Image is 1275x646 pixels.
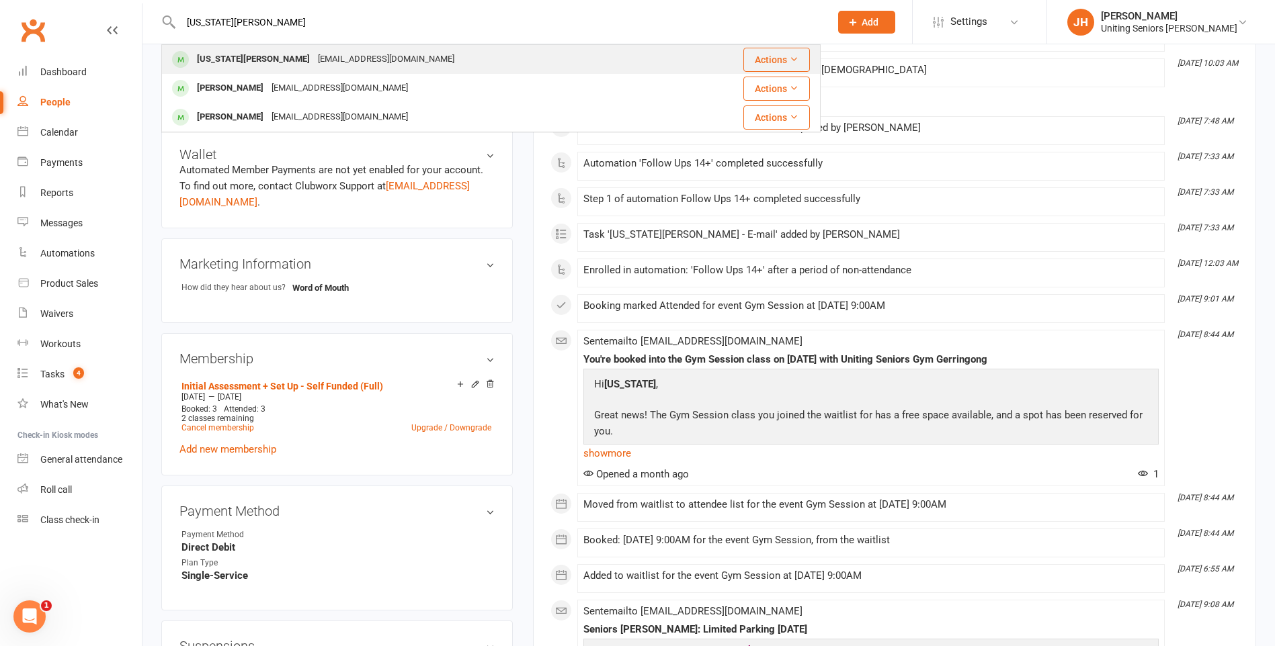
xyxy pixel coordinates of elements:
a: People [17,87,142,118]
div: Calendar [40,127,78,138]
span: [DATE] [181,392,205,402]
a: Class kiosk mode [17,505,142,535]
div: Booked: [DATE] 9:00AM for the event Gym Session, from the waitlist [583,535,1159,546]
a: Tasks 4 [17,359,142,389]
a: Roll call [17,475,142,505]
div: What's New [40,399,89,410]
a: show more [583,444,1159,463]
span: Settings [950,7,987,37]
a: Initial Assessment + Set Up - Self Funded (Full) [181,381,383,391]
i: [DATE] 10:03 AM [1178,58,1238,68]
span: Opened a month ago [583,468,689,480]
i: [DATE] 7:48 AM [1178,116,1233,126]
span: Add [862,17,878,28]
span: [DATE] [218,392,241,402]
i: [DATE] 8:44 AM [1178,528,1233,538]
a: Workouts [17,329,142,359]
div: Waivers [40,308,73,319]
span: 2 classes remaining [181,414,254,423]
a: Cancel membership [181,423,254,432]
span: Booked: 3 [181,404,217,414]
i: [DATE] 7:33 AM [1178,223,1233,232]
no-payment-system: Automated Member Payments are not yet enabled for your account. To find out more, contact Clubwor... [179,164,483,208]
button: Actions [743,77,810,101]
a: Messages [17,208,142,238]
span: Sent email to [EMAIL_ADDRESS][DOMAIN_NAME] [583,335,803,347]
div: JH [1067,9,1094,36]
div: Task '[US_STATE][PERSON_NAME] - E-mail' added by [PERSON_NAME] [583,229,1159,240]
a: Add new membership [179,443,276,455]
h3: Marketing Information [179,257,495,271]
div: Roll call [40,484,72,495]
div: [PERSON_NAME] [1101,10,1237,22]
h3: Membership [179,351,495,366]
h3: Payment Method [179,504,495,518]
strong: Direct Debit [181,541,495,553]
div: [PERSON_NAME] [193,79,268,98]
div: Step 1 of automation Follow Ups 14+ completed successfully [583,193,1159,205]
div: — [178,391,495,402]
i: [DATE] 8:44 AM [1178,330,1233,339]
a: General attendance kiosk mode [17,445,142,475]
strong: Word of Mouth [292,283,370,293]
div: People [40,97,71,107]
a: Waivers [17,299,142,329]
div: How did they hear about us? [181,281,292,294]
div: Enrolled in automation: 'Follow Ups 14+' after a period of non-attendance [583,265,1159,276]
div: Reports [40,187,73,198]
i: [DATE] 12:03 AM [1178,259,1238,268]
div: Automation 'Follow Ups 14+' completed successfully [583,158,1159,169]
a: Clubworx [16,13,50,47]
div: Enrolled in automation: 'Happy Birthday!!' (birth date: [DEMOGRAPHIC_DATA] [583,64,1159,76]
i: [DATE] 8:44 AM [1178,493,1233,502]
div: Seniors [PERSON_NAME]: Limited Parking [DATE] [583,624,1159,635]
div: Payments [40,157,83,168]
div: Uniting Seniors [PERSON_NAME] [1101,22,1237,34]
strong: [US_STATE] [604,378,656,390]
li: [DATE] [550,94,1239,116]
p: Hi , [591,376,1151,396]
div: Task '[US_STATE][PERSON_NAME] - E-mail' completed by [PERSON_NAME] [583,122,1159,134]
button: Actions [743,48,810,72]
div: Messages [40,218,83,228]
div: [EMAIL_ADDRESS][DOMAIN_NAME] [268,79,412,98]
i: [DATE] 6:55 AM [1178,564,1233,573]
a: Calendar [17,118,142,148]
div: General attendance [40,454,122,465]
a: Automations [17,238,142,269]
span: 4 [73,367,84,379]
a: Upgrade / Downgrade [411,423,491,432]
span: 1 [41,600,52,611]
i: [DATE] 9:01 AM [1178,294,1233,304]
i: [DATE] 7:33 AM [1178,152,1233,161]
div: Class check-in [40,514,99,525]
div: Added to waitlist for the event Gym Session at [DATE] 9:00AM [583,570,1159,582]
div: [EMAIL_ADDRESS][DOMAIN_NAME] [268,107,412,127]
span: 1 [1138,468,1159,480]
input: Search... [177,13,821,32]
a: What's New [17,389,142,420]
div: Dashboard [40,66,87,77]
i: [DATE] 7:33 AM [1178,187,1233,197]
div: You're booked into the Gym Session class on [DATE] with Uniting Seniors Gym Gerringong [583,354,1159,365]
div: [PERSON_NAME] [193,107,268,127]
div: Payment Method [181,528,292,541]
a: Product Sales [17,269,142,299]
div: Moved from waitlist to attendee list for the event Gym Session at [DATE] 9:00AM [583,499,1159,510]
div: Product Sales [40,278,98,289]
div: Plan Type [181,557,292,569]
i: [DATE] 9:08 AM [1178,600,1233,609]
a: Dashboard [17,57,142,87]
div: Automations [40,248,95,259]
span: Attended: 3 [224,404,265,414]
div: Tasks [40,369,65,379]
button: Add [838,11,895,34]
span: Sent email to [EMAIL_ADDRESS][DOMAIN_NAME] [583,605,803,617]
iframe: Intercom live chat [13,600,46,633]
div: [EMAIL_ADDRESS][DOMAIN_NAME] [314,50,458,69]
h3: Wallet [179,147,495,162]
div: Workouts [40,338,81,349]
a: Reports [17,178,142,208]
button: Actions [743,105,810,130]
a: Payments [17,148,142,178]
